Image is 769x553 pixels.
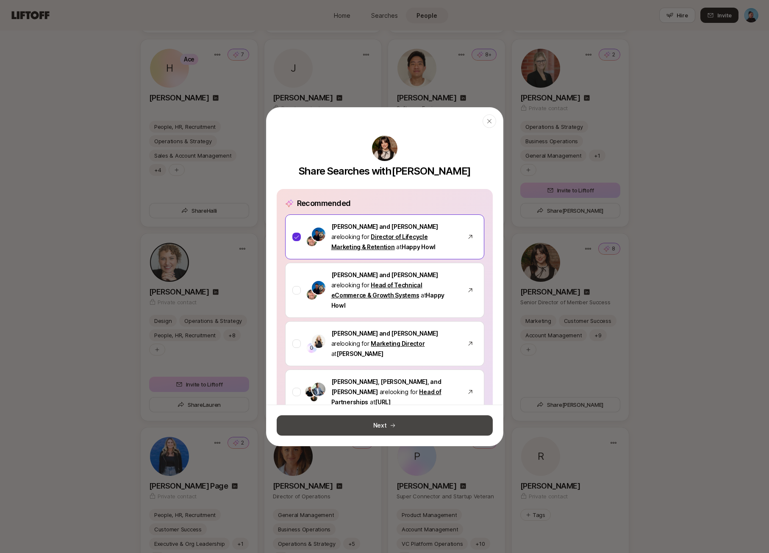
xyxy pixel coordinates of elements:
[331,328,458,359] p: are looking for at
[331,233,428,250] a: Director of Lifecycle Marketing & Retention
[331,270,458,311] p: are looking for at
[307,289,317,300] img: Josh Pierce
[331,271,438,278] span: [PERSON_NAME] and [PERSON_NAME]
[371,340,425,347] a: Marketing Director
[372,136,397,161] img: 2ee65a96_7091_4839_b2cb_d099e430d82f.jpg
[298,165,471,177] p: Share Searches with [PERSON_NAME]
[312,383,325,396] img: Taylor Berghane
[331,223,438,230] span: [PERSON_NAME] and [PERSON_NAME]
[297,197,351,209] p: Recommended
[312,334,325,348] img: Kait Stephens
[331,378,441,395] span: [PERSON_NAME], [PERSON_NAME], and [PERSON_NAME]
[331,388,441,406] a: Head of Partnerships
[402,243,436,250] span: Happy Howl
[336,350,383,357] span: [PERSON_NAME]
[312,228,325,241] img: Colin Buckley
[310,343,314,353] p: G
[375,398,391,406] span: [URL]
[311,395,317,401] img: Myles Elliott
[331,330,438,337] span: [PERSON_NAME] and [PERSON_NAME]
[307,236,317,246] img: Josh Pierce
[331,222,458,252] p: are looking for at
[277,415,493,436] button: Next
[331,281,422,299] a: Head of Technical eCommerce & Growth Systems
[331,377,458,407] p: are looking for at
[305,386,315,397] img: Michael Tannenbaum
[312,281,325,295] img: Colin Buckley
[331,292,445,309] span: Happy Howl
